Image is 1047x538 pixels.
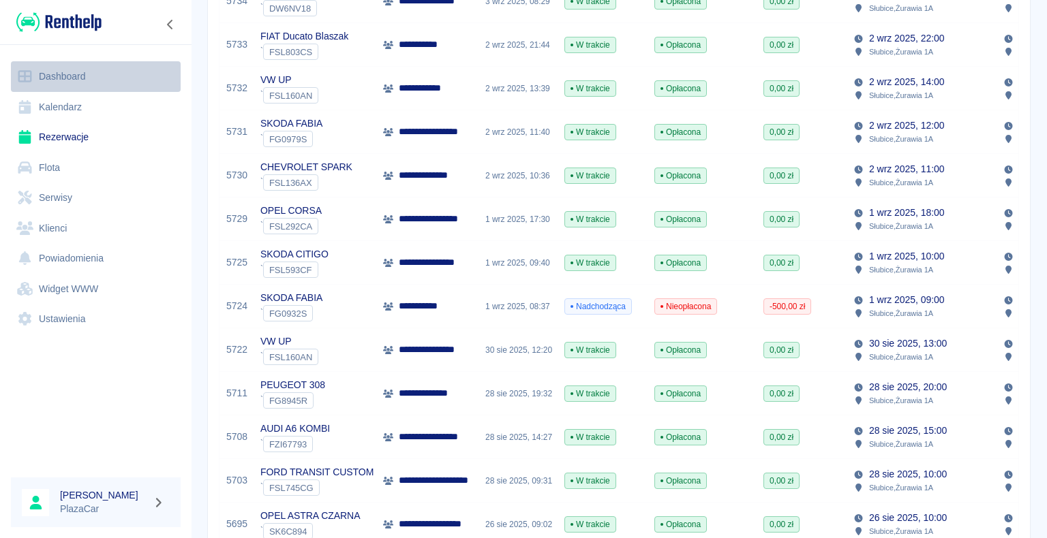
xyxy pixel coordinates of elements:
[226,430,247,444] a: 5708
[260,44,348,60] div: `
[479,67,558,110] div: 2 wrz 2025, 13:39
[869,525,933,537] p: Słubice , Żurawia 1A
[260,305,322,321] div: `
[260,262,329,278] div: `
[764,475,799,487] span: 0,00 zł
[764,126,799,138] span: 0,00 zł
[260,436,330,452] div: `
[260,218,322,234] div: `
[869,2,933,14] p: Słubice , Żurawia 1A
[565,518,616,531] span: W trakcie
[869,380,947,394] p: 28 sie 2025, 20:00
[655,518,706,531] span: Opłacona
[565,39,616,51] span: W trakcie
[479,23,558,67] div: 2 wrz 2025, 21:44
[264,47,318,57] span: FSL803CS
[479,372,558,415] div: 28 sie 2025, 19:32
[60,502,147,516] p: PlazaCar
[479,241,558,285] div: 1 wrz 2025, 09:40
[479,285,558,328] div: 1 wrz 2025, 08:37
[260,29,348,44] p: FIAT Ducato Blaszak
[764,300,810,313] span: -500,00 zł
[264,3,316,14] span: DW6NV18
[264,91,318,101] span: FSL160AN
[655,344,706,356] span: Opłacona
[869,394,933,407] p: Słubice , Żurawia 1A
[869,89,933,101] p: Słubice , Żurawia 1A
[260,73,318,87] p: VW UP
[160,16,181,33] button: Zwiń nawigację
[655,170,706,182] span: Opłacona
[264,396,313,406] span: FG8945R
[655,82,706,95] span: Opłacona
[764,431,799,443] span: 0,00 zł
[655,387,706,400] span: Opłacona
[264,526,312,537] span: SK6C894
[260,174,352,191] div: `
[226,386,247,400] a: 5711
[260,87,318,104] div: `
[11,243,181,274] a: Powiadomienia
[764,213,799,225] span: 0,00 zł
[11,213,181,244] a: Klienci
[655,213,706,225] span: Opłacona
[226,168,247,183] a: 5730
[264,483,319,493] span: FSL745CG
[264,308,312,319] span: FG0932S
[11,304,181,334] a: Ustawienia
[260,349,318,365] div: `
[565,213,616,225] span: W trakcie
[226,37,247,52] a: 5733
[869,264,933,276] p: Słubice , Żurawia 1A
[869,133,933,145] p: Słubice , Żurawia 1A
[869,351,933,363] p: Słubice , Żurawia 1A
[869,481,933,494] p: Słubice , Żurawia 1A
[764,518,799,531] span: 0,00 zł
[226,255,247,270] a: 5725
[655,257,706,269] span: Opłacona
[226,473,247,488] a: 5703
[264,265,318,275] span: FSL593CF
[11,153,181,183] a: Flota
[226,517,247,531] a: 5695
[764,39,799,51] span: 0,00 zł
[565,475,616,487] span: W trakcie
[260,509,360,523] p: OPEL ASTRA CZARNA
[264,352,318,362] span: FSL160AN
[479,459,558,503] div: 28 sie 2025, 09:31
[565,82,616,95] span: W trakcie
[260,131,322,147] div: `
[764,257,799,269] span: 0,00 zł
[565,344,616,356] span: W trakcie
[869,249,944,264] p: 1 wrz 2025, 10:00
[869,293,944,307] p: 1 wrz 2025, 09:00
[655,475,706,487] span: Opłacona
[869,206,944,220] p: 1 wrz 2025, 18:00
[764,344,799,356] span: 0,00 zł
[869,336,947,351] p: 30 sie 2025, 13:00
[869,162,944,176] p: 2 wrz 2025, 11:00
[655,126,706,138] span: Opłacona
[565,431,616,443] span: W trakcie
[264,221,318,232] span: FSL292CA
[764,170,799,182] span: 0,00 zł
[869,424,947,438] p: 28 sie 2025, 15:00
[11,92,181,123] a: Kalendarz
[655,431,706,443] span: Opłacona
[565,300,631,313] span: Nadchodząca
[869,307,933,319] p: Słubice , Żurawia 1A
[11,61,181,92] a: Dashboard
[264,134,312,144] span: FG0979S
[260,247,329,262] p: SKODA CITIGO
[260,392,325,409] div: `
[869,118,944,133] p: 2 wrz 2025, 12:00
[869,467,947,481] p: 28 sie 2025, 10:00
[226,299,247,313] a: 5724
[260,204,322,218] p: OPEL CORSA
[869,31,944,46] p: 2 wrz 2025, 22:00
[264,178,318,188] span: FSL136AX
[260,479,374,496] div: `
[479,328,558,372] div: 30 sie 2025, 12:20
[565,387,616,400] span: W trakcie
[565,170,616,182] span: W trakcie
